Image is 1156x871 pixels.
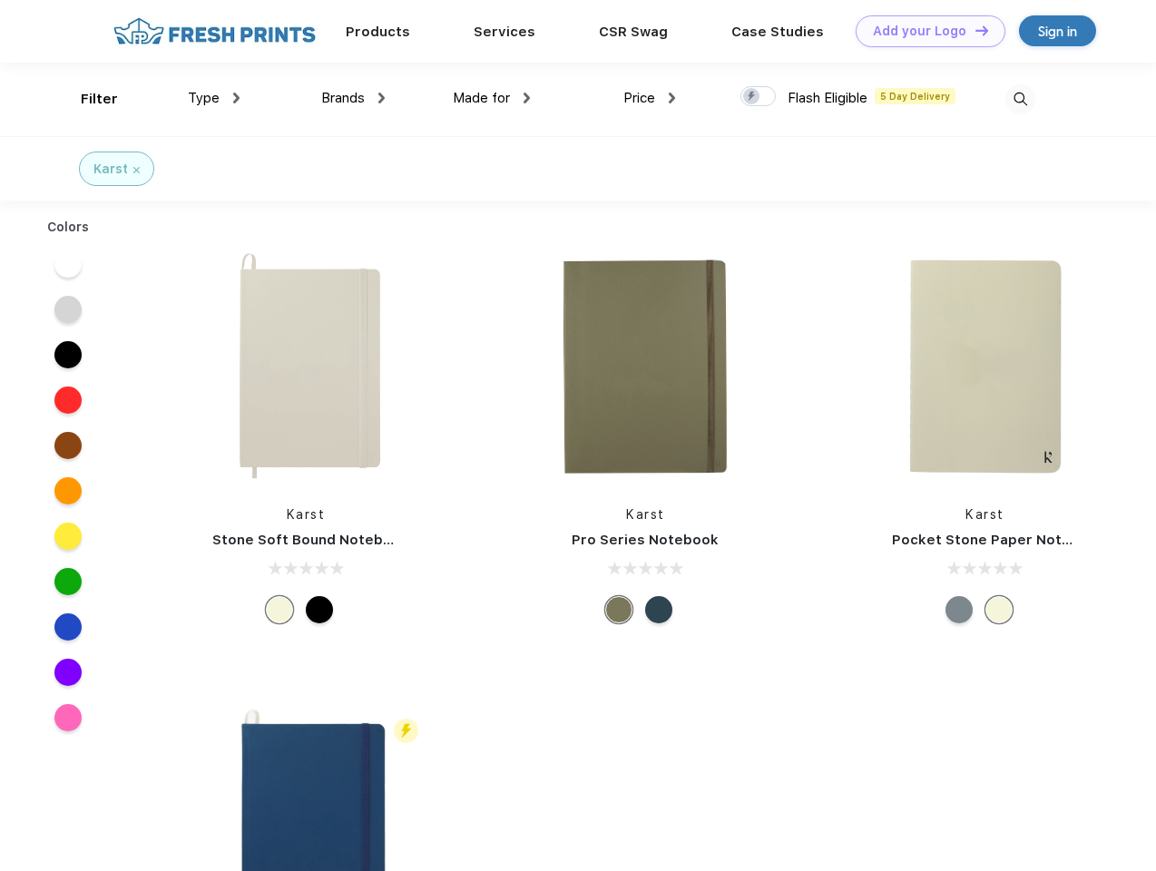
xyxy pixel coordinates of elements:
[133,167,140,173] img: filter_cancel.svg
[975,25,988,35] img: DT
[108,15,321,47] img: fo%20logo%202.webp
[394,719,418,743] img: flash_active_toggle.svg
[605,596,632,623] div: Olive
[524,93,530,103] img: dropdown.png
[266,596,293,623] div: Beige
[1005,84,1035,114] img: desktop_search.svg
[875,88,955,104] span: 5 Day Delivery
[321,90,365,106] span: Brands
[185,246,426,487] img: func=resize&h=266
[212,532,409,548] a: Stone Soft Bound Notebook
[945,596,973,623] div: Gray
[306,596,333,623] div: Black
[1038,21,1077,42] div: Sign in
[865,246,1106,487] img: func=resize&h=266
[93,160,128,179] div: Karst
[1019,15,1096,46] a: Sign in
[188,90,220,106] span: Type
[474,24,535,40] a: Services
[81,89,118,110] div: Filter
[572,532,719,548] a: Pro Series Notebook
[453,90,510,106] span: Made for
[669,93,675,103] img: dropdown.png
[599,24,668,40] a: CSR Swag
[233,93,240,103] img: dropdown.png
[892,532,1106,548] a: Pocket Stone Paper Notebook
[985,596,1013,623] div: Beige
[623,90,655,106] span: Price
[788,90,867,106] span: Flash Eligible
[287,507,326,522] a: Karst
[626,507,665,522] a: Karst
[873,24,966,39] div: Add your Logo
[645,596,672,623] div: Navy
[378,93,385,103] img: dropdown.png
[346,24,410,40] a: Products
[34,218,103,237] div: Colors
[524,246,766,487] img: func=resize&h=266
[965,507,1004,522] a: Karst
